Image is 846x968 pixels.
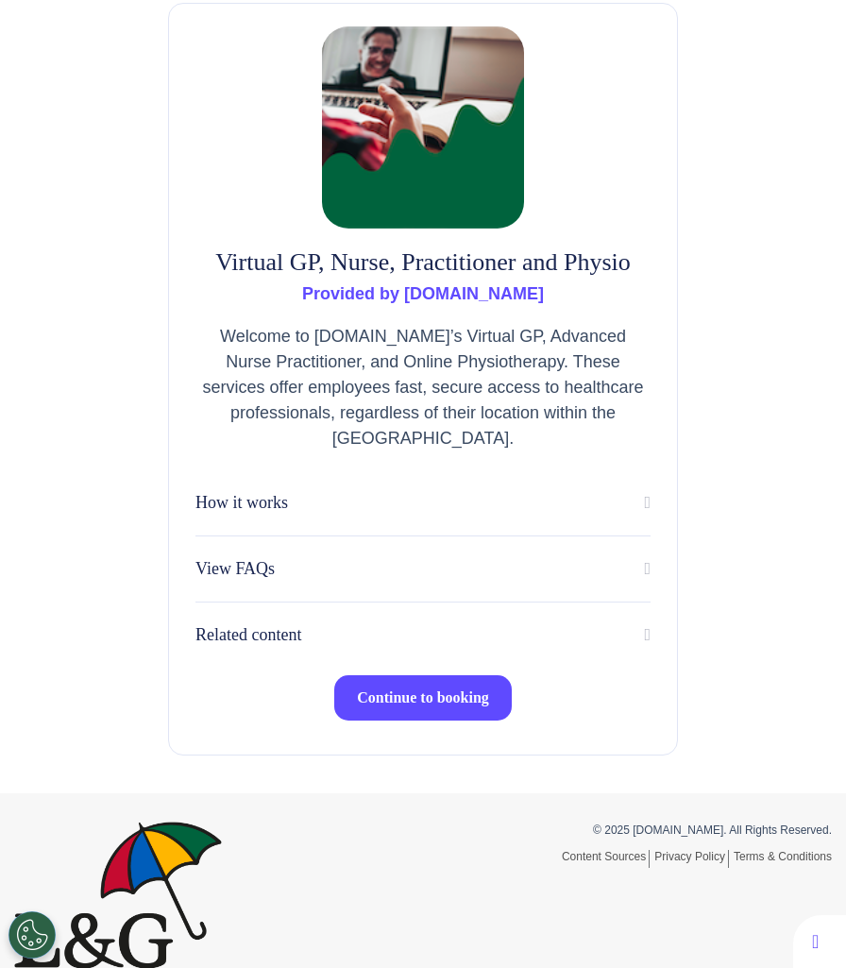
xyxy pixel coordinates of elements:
[334,675,512,721] button: Continue to booking
[195,324,651,451] p: Welcome to [DOMAIN_NAME]’s Virtual GP, Advanced Nurse Practitioner, and Online Physiotherapy. The...
[195,622,301,648] p: Related content
[195,556,275,582] p: View FAQs
[195,489,651,517] button: How it works
[195,621,651,649] button: Related content
[357,689,489,705] span: Continue to booking
[195,247,651,277] h2: Virtual GP, Nurse, Practitioner and Physio
[734,850,832,863] a: Terms & Conditions
[654,850,729,868] a: Privacy Policy
[195,490,288,516] p: How it works
[322,26,524,229] img: Virtual GP, Nurse, Practitioner and Physio
[437,822,832,839] p: © 2025 [DOMAIN_NAME]. All Rights Reserved.
[195,555,651,583] button: View FAQs
[8,911,56,959] button: Open Preferences
[562,850,650,868] a: Content Sources
[195,284,651,305] h3: Provided by [DOMAIN_NAME]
